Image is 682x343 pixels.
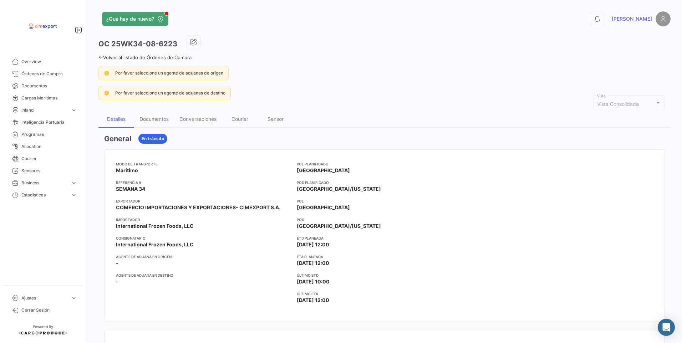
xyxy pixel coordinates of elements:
span: - [116,260,118,267]
div: Detalles [107,116,126,122]
app-card-info-title: ETD planeada [297,235,472,241]
a: Programas [6,128,80,140]
span: [DATE] 12:00 [297,260,329,267]
span: expand_more [71,295,77,301]
span: expand_more [71,180,77,186]
app-card-info-title: Agente de Aduana en Origen [116,254,291,260]
a: Órdenes de Compra [6,68,80,80]
app-card-info-title: POD Planificado [297,180,472,185]
span: - [116,278,118,285]
app-card-info-title: Último ETD [297,272,472,278]
span: [GEOGRAPHIC_DATA] [297,204,350,211]
span: Cerrar Sesión [21,307,77,313]
a: Overview [6,56,80,68]
div: Documentos [139,116,169,122]
mat-select-trigger: Vista Consolidada [597,101,639,107]
app-card-info-title: Modo de Transporte [116,161,291,167]
a: Volver al listado de Órdenes de Compra [98,55,192,60]
a: Documentos [6,80,80,92]
a: Allocation [6,140,80,153]
span: Estadísticas [21,192,68,198]
span: Cargas Marítimas [21,95,77,101]
span: ¿Qué hay de nuevo? [106,15,154,22]
span: expand_more [71,192,77,198]
span: [DATE] 12:00 [297,297,329,304]
app-card-info-title: POL Planificado [297,161,472,167]
span: SEMANA 34 [116,185,145,193]
span: International Frozen Foods, LLC [116,222,194,230]
a: Cargas Marítimas [6,92,80,104]
app-card-info-title: POL [297,198,472,204]
app-card-info-title: POD [297,217,472,222]
span: Sensores [21,168,77,174]
span: Business [21,180,68,186]
a: Inteligencia Portuaria [6,116,80,128]
span: [DATE] 10:00 [297,278,330,285]
span: Overview [21,58,77,65]
app-card-info-title: Agente de Aduana en Destino [116,272,291,278]
app-card-info-title: Importador [116,217,291,222]
button: ¿Qué hay de nuevo? [102,12,168,26]
span: Allocation [21,143,77,150]
div: Abrir Intercom Messenger [658,319,675,336]
app-card-info-title: ETA planeada [297,254,472,260]
span: [GEOGRAPHIC_DATA]/[US_STATE] [297,185,381,193]
app-card-info-title: Exportador [116,198,291,204]
span: Inteligencia Portuaria [21,119,77,126]
span: [DATE] 12:00 [297,241,329,248]
span: Marítimo [116,167,138,174]
span: [GEOGRAPHIC_DATA] [297,167,350,174]
span: expand_more [71,107,77,113]
a: Courier [6,153,80,165]
img: logo-cimexport.png [25,9,61,44]
app-card-info-title: Último ETA [297,291,472,297]
span: International Frozen Foods, LLC [116,241,194,248]
span: Ajustes [21,295,68,301]
div: Courier [231,116,248,122]
span: Por favor seleccione un agente de aduanas de origen [115,70,223,76]
div: Sensor [268,116,284,122]
span: [GEOGRAPHIC_DATA]/[US_STATE] [297,222,381,230]
app-card-info-title: Consignatario [116,235,291,241]
span: Inland [21,107,68,113]
div: Conversaciones [179,116,217,122]
app-card-info-title: Referencia # [116,180,291,185]
a: Sensores [6,165,80,177]
h3: OC 25WK34-08-6223 [98,39,177,49]
h3: General [104,134,131,144]
span: En tránsito [142,135,164,142]
span: Por favor seleccione un agente de aduanas de destino [115,90,225,96]
span: [PERSON_NAME] [612,15,652,22]
span: Órdenes de Compra [21,71,77,77]
span: COMERCIO IMPORTACIONES Y EXPORTACIONES- CIMEXPORT S.A. [116,204,280,211]
span: Programas [21,131,77,138]
img: placeholder-user.png [656,11,671,26]
span: Documentos [21,83,77,89]
span: Courier [21,155,77,162]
